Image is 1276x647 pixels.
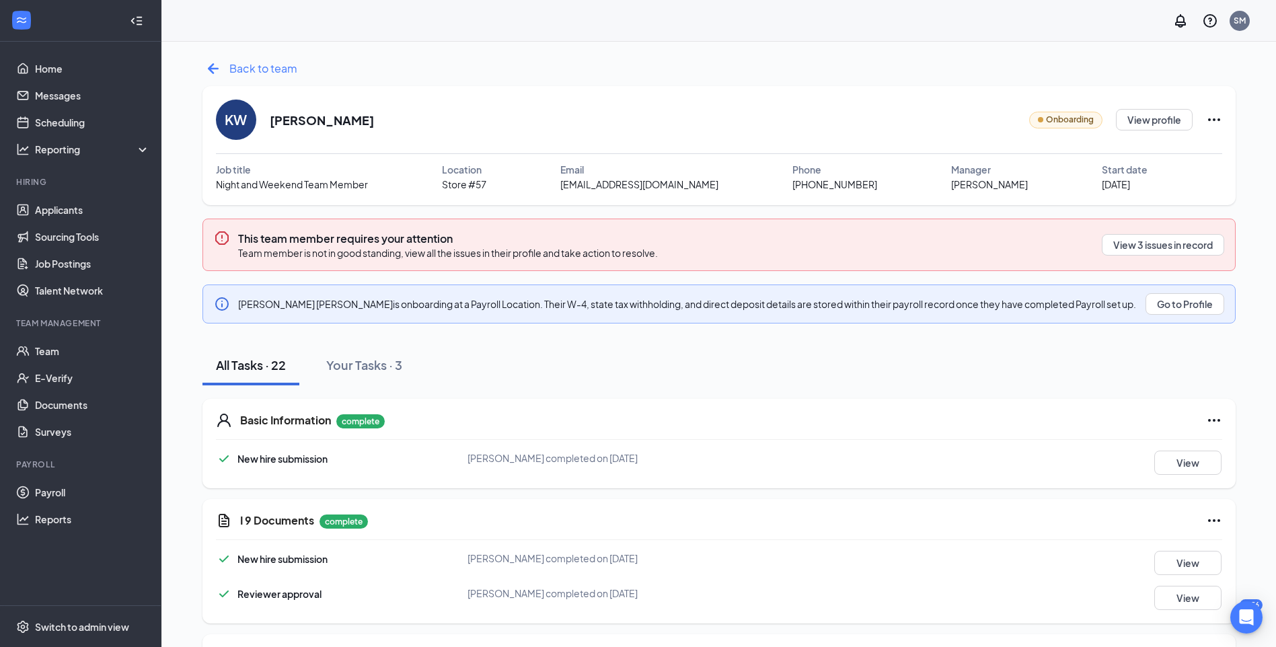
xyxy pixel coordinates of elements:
svg: QuestionInfo [1202,13,1218,29]
a: Messages [35,82,150,109]
div: 1256 [1240,599,1263,611]
span: Phone [792,162,821,177]
a: Applicants [35,196,150,223]
span: Email [560,162,584,177]
h2: [PERSON_NAME] [270,112,374,128]
span: [DATE] [1102,177,1130,192]
a: Home [35,55,150,82]
p: complete [336,414,385,428]
h3: This team member requires your attention [238,231,658,246]
span: [PHONE_NUMBER] [792,177,877,192]
div: Reporting [35,143,151,156]
span: [PERSON_NAME] completed on [DATE] [467,587,638,599]
a: ArrowLeftNewBack to team [202,58,297,79]
a: Job Postings [35,250,150,277]
span: Store #57 [442,177,486,192]
span: New hire submission [237,553,328,565]
button: View [1154,551,1222,575]
button: View [1154,586,1222,610]
span: Start date [1102,162,1148,177]
svg: Ellipses [1206,512,1222,529]
a: Team [35,338,150,365]
span: Back to team [229,60,297,77]
svg: WorkstreamLogo [15,13,28,27]
div: All Tasks · 22 [216,356,286,373]
button: View 3 issues in record [1102,234,1224,256]
a: Scheduling [35,109,150,136]
svg: CustomFormIcon [216,512,232,529]
h5: I 9 Documents [240,513,314,528]
div: SM [1234,15,1246,26]
a: Payroll [35,479,150,506]
a: Talent Network [35,277,150,304]
span: Reviewer approval [237,588,322,600]
span: [PERSON_NAME] [951,177,1028,192]
a: Documents [35,391,150,418]
span: Manager [951,162,991,177]
span: New hire submission [237,453,328,465]
span: Night and Weekend Team Member [216,177,368,192]
span: [EMAIL_ADDRESS][DOMAIN_NAME] [560,177,718,192]
svg: Ellipses [1206,412,1222,428]
svg: Settings [16,620,30,634]
span: [PERSON_NAME] [PERSON_NAME] is onboarding at a Payroll Location. Their W-4, state tax withholding... [238,298,1136,310]
a: Reports [35,506,150,533]
span: Onboarding [1046,114,1094,126]
h5: Basic Information [240,413,331,428]
a: Surveys [35,418,150,445]
div: Hiring [16,176,147,188]
svg: Analysis [16,143,30,156]
svg: Checkmark [216,551,232,567]
svg: User [216,412,232,428]
div: Open Intercom Messenger [1230,601,1263,634]
svg: Collapse [130,14,143,28]
a: Sourcing Tools [35,223,150,250]
span: [PERSON_NAME] completed on [DATE] [467,452,638,464]
svg: Ellipses [1206,112,1222,128]
button: View [1154,451,1222,475]
span: [PERSON_NAME] completed on [DATE] [467,552,638,564]
svg: Checkmark [216,451,232,467]
button: View profile [1116,109,1193,130]
span: Team member is not in good standing, view all the issues in their profile and take action to reso... [238,247,658,259]
svg: ArrowLeftNew [202,58,224,79]
span: Job title [216,162,251,177]
button: Go to Profile [1146,293,1224,315]
div: Payroll [16,459,147,470]
div: Your Tasks · 3 [326,356,402,373]
div: Team Management [16,317,147,329]
svg: Error [214,230,230,246]
a: E-Verify [35,365,150,391]
p: complete [320,515,368,529]
svg: Checkmark [216,586,232,602]
svg: Notifications [1172,13,1189,29]
span: Location [442,162,482,177]
div: KW [225,110,247,129]
div: Switch to admin view [35,620,129,634]
svg: Info [214,296,230,312]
